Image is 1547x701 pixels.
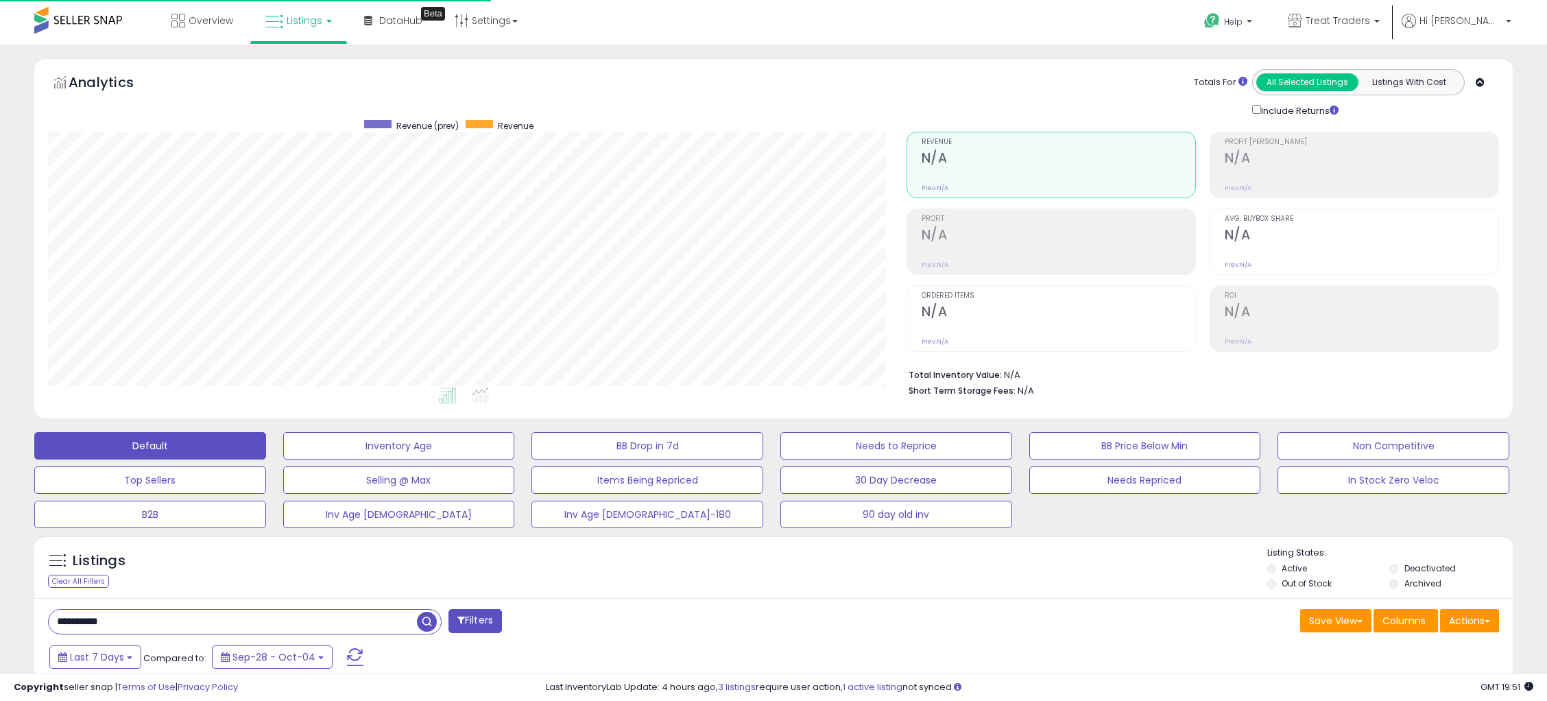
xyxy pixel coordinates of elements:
h2: N/A [1225,227,1498,246]
button: Columns [1374,609,1438,632]
span: Treat Traders [1306,14,1370,27]
span: Overview [189,14,233,27]
button: Top Sellers [34,466,266,494]
a: Terms of Use [117,680,176,693]
span: Profit [922,215,1195,223]
button: 90 day old inv [780,501,1012,528]
button: BB Drop in 7d [531,432,763,460]
h2: N/A [1225,304,1498,322]
h2: N/A [1225,150,1498,169]
span: Compared to: [143,652,206,665]
div: seller snap | | [14,681,238,694]
div: Tooltip anchor [421,7,445,21]
a: Privacy Policy [178,680,238,693]
div: Clear All Filters [48,575,109,588]
h2: N/A [922,227,1195,246]
span: Help [1224,16,1243,27]
div: Include Returns [1242,102,1355,118]
span: Revenue [498,120,533,132]
span: ROI [1225,292,1498,300]
span: Hi [PERSON_NAME] [1419,14,1502,27]
span: Revenue [922,139,1195,146]
span: Last 7 Days [70,650,124,664]
b: Total Inventory Value: [909,369,1002,381]
button: B2B [34,501,266,528]
label: Out of Stock [1282,578,1332,589]
span: Ordered Items [922,292,1195,300]
button: Inv Age [DEMOGRAPHIC_DATA] [283,501,515,528]
h2: N/A [922,150,1195,169]
button: Needs to Reprice [780,432,1012,460]
button: Save View [1300,609,1371,632]
button: Default [34,432,266,460]
label: Active [1282,562,1307,574]
h5: Analytics [69,73,160,95]
small: Prev: N/A [922,337,948,346]
button: BB Price Below Min [1029,432,1261,460]
button: Listings With Cost [1358,73,1460,91]
p: Listing States: [1267,547,1513,560]
a: 1 active listing [843,680,902,693]
div: Totals For [1194,76,1247,89]
button: Last 7 Days [49,645,141,669]
span: DataHub [379,14,422,27]
button: Non Competitive [1278,432,1509,460]
span: N/A [1018,384,1034,397]
button: Inventory Age [283,432,515,460]
span: 2025-10-12 19:51 GMT [1480,680,1533,693]
li: N/A [909,366,1489,382]
span: Avg. Buybox Share [1225,215,1498,223]
a: Help [1193,2,1266,45]
span: Columns [1382,614,1426,628]
button: Inv Age [DEMOGRAPHIC_DATA]-180 [531,501,763,528]
button: Selling @ Max [283,466,515,494]
strong: Copyright [14,680,64,693]
small: Prev: N/A [922,184,948,192]
a: Hi [PERSON_NAME] [1402,14,1511,45]
div: Last InventoryLab Update: 4 hours ago, require user action, not synced. [546,681,1533,694]
h2: N/A [922,304,1195,322]
button: All Selected Listings [1256,73,1358,91]
small: Prev: N/A [1225,261,1251,269]
button: In Stock Zero Veloc [1278,466,1509,494]
a: 3 listings [718,680,756,693]
span: Listings [287,14,322,27]
button: Actions [1440,609,1499,632]
h5: Listings [73,551,125,571]
label: Deactivated [1404,562,1456,574]
small: Prev: N/A [922,261,948,269]
span: Profit [PERSON_NAME] [1225,139,1498,146]
small: Prev: N/A [1225,184,1251,192]
span: Revenue (prev) [396,120,459,132]
span: Sep-28 - Oct-04 [232,650,315,664]
button: Sep-28 - Oct-04 [212,645,333,669]
button: Filters [448,609,502,633]
b: Short Term Storage Fees: [909,385,1016,396]
button: Needs Repriced [1029,466,1261,494]
i: Get Help [1203,12,1221,29]
label: Archived [1404,578,1441,589]
button: 30 Day Decrease [780,466,1012,494]
small: Prev: N/A [1225,337,1251,346]
button: Items Being Repriced [531,466,763,494]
